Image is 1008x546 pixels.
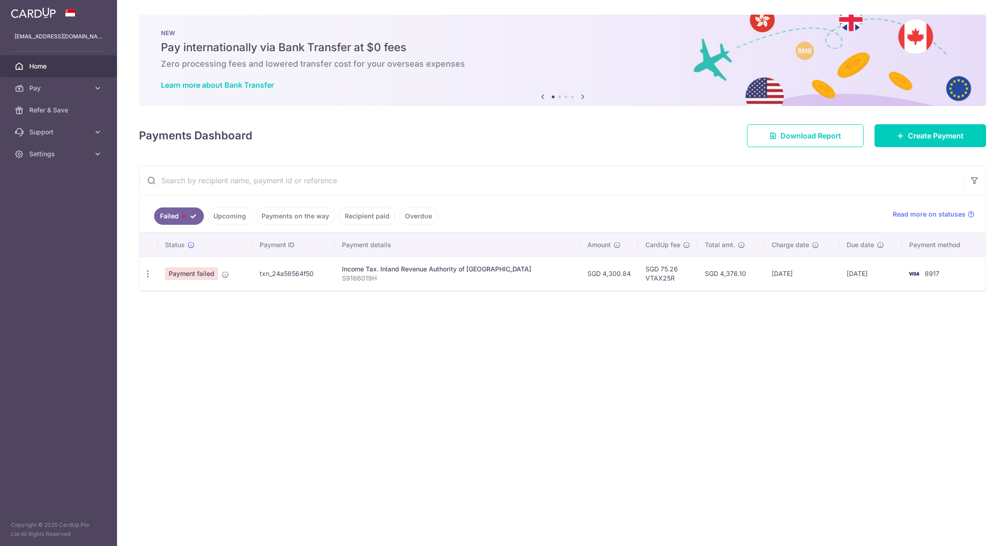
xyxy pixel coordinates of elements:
th: Payment method [902,233,986,257]
a: Create Payment [875,124,986,147]
span: Amount [587,240,611,249]
span: CardUp fee [645,240,680,249]
td: SGD 4,376.10 [698,257,765,290]
a: Upcoming [208,207,252,225]
td: [DATE] [839,257,902,290]
img: Bank transfer banner [139,15,986,106]
td: txn_24a58564f50 [252,257,335,290]
th: Payment details [335,233,580,257]
iframe: Opens a widget where you can find more information [949,519,999,541]
span: Status [165,240,185,249]
span: Charge date [772,240,809,249]
td: SGD 75.26 VTAX25R [638,257,698,290]
a: Failed [154,207,204,225]
h6: Zero processing fees and lowered transfer cost for your overseas expenses [161,58,964,69]
h4: Payments Dashboard [139,127,252,144]
span: Download Report [780,130,841,141]
h5: Pay internationally via Bank Transfer at $0 fees [161,40,964,55]
a: Read more on statuses [893,210,975,219]
span: Total amt. [705,240,735,249]
td: [DATE] [764,257,839,290]
a: Learn more about Bank Transfer [161,80,274,90]
td: SGD 4,300.84 [580,257,638,290]
span: Home [29,62,90,71]
span: Create Payment [908,130,964,141]
span: Due date [847,240,874,249]
a: Overdue [399,207,438,225]
a: Download Report [747,124,864,147]
span: Pay [29,84,90,93]
a: Payments on the way [256,207,335,225]
div: Income Tax. Inland Revenue Authority of [GEOGRAPHIC_DATA] [342,265,572,274]
input: Search by recipient name, payment id or reference [139,166,964,195]
a: Recipient paid [339,207,395,225]
th: Payment ID [252,233,335,257]
span: 8917 [925,270,939,277]
img: CardUp [11,7,56,18]
span: Support [29,127,90,137]
p: NEW [161,29,964,37]
span: Settings [29,149,90,159]
img: Bank Card [905,268,923,279]
span: Payment failed [165,267,218,280]
span: Refer & Save [29,106,90,115]
span: Read more on statuses [893,210,965,219]
p: [EMAIL_ADDRESS][DOMAIN_NAME] [15,32,102,41]
p: S9186019H [342,274,572,283]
